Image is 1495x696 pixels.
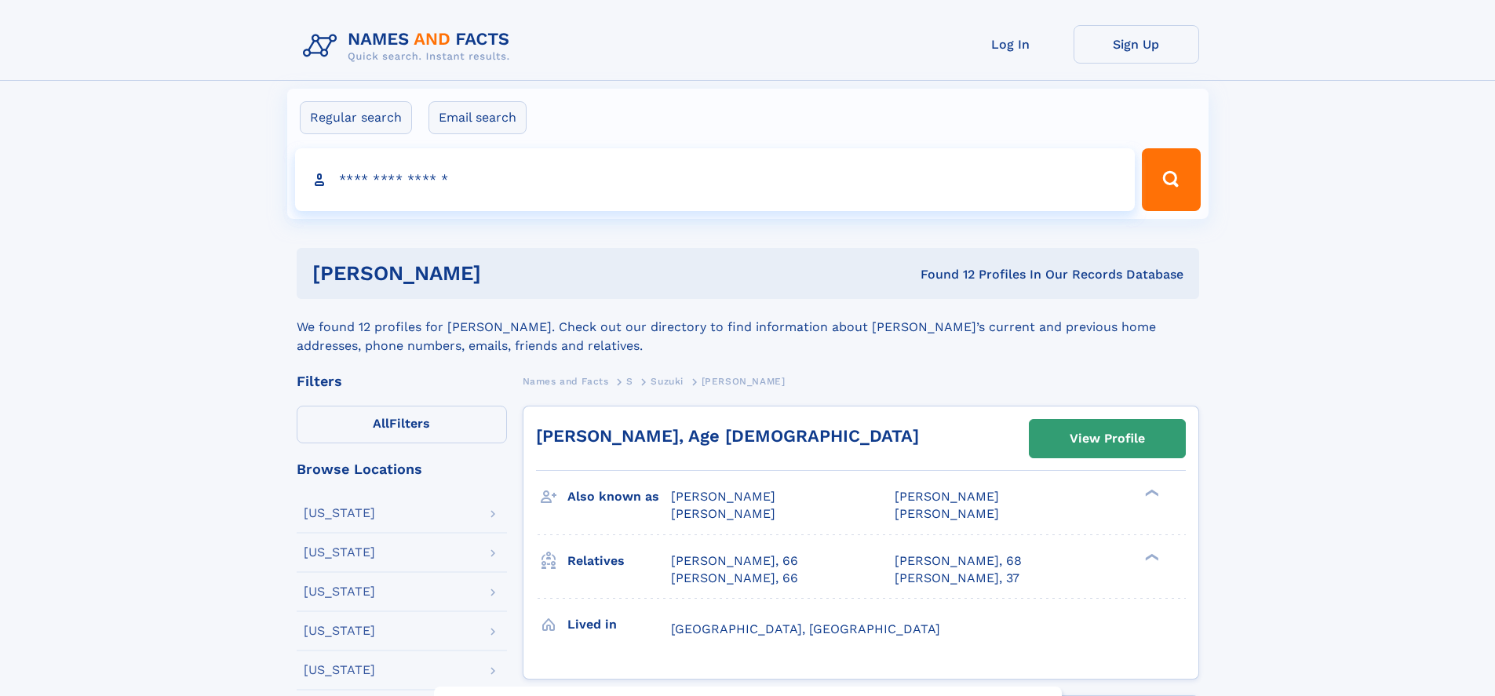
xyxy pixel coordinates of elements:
div: Filters [297,374,507,388]
label: Filters [297,406,507,443]
span: [PERSON_NAME] [702,376,786,387]
a: Sign Up [1074,25,1199,64]
div: View Profile [1070,421,1145,457]
h1: [PERSON_NAME] [312,264,701,283]
img: Logo Names and Facts [297,25,523,67]
span: [PERSON_NAME] [671,489,775,504]
div: ❯ [1141,552,1160,562]
span: [GEOGRAPHIC_DATA], [GEOGRAPHIC_DATA] [671,621,940,636]
span: S [626,376,633,387]
div: [US_STATE] [304,546,375,559]
h3: Relatives [567,548,671,574]
label: Email search [428,101,527,134]
span: [PERSON_NAME] [895,489,999,504]
div: We found 12 profiles for [PERSON_NAME]. Check out our directory to find information about [PERSON... [297,299,1199,355]
div: Found 12 Profiles In Our Records Database [701,266,1183,283]
a: [PERSON_NAME], 37 [895,570,1019,587]
a: Names and Facts [523,371,609,391]
div: ❯ [1141,488,1160,498]
a: [PERSON_NAME], 66 [671,570,798,587]
div: Browse Locations [297,462,507,476]
div: [US_STATE] [304,507,375,519]
span: [PERSON_NAME] [671,506,775,521]
a: View Profile [1030,420,1185,457]
div: [US_STATE] [304,625,375,637]
h3: Also known as [567,483,671,510]
div: [US_STATE] [304,664,375,676]
h3: Lived in [567,611,671,638]
span: [PERSON_NAME] [895,506,999,521]
input: search input [295,148,1136,211]
button: Search Button [1142,148,1200,211]
div: [US_STATE] [304,585,375,598]
span: All [373,416,389,431]
span: Suzuki [651,376,684,387]
label: Regular search [300,101,412,134]
a: [PERSON_NAME], 66 [671,552,798,570]
a: Suzuki [651,371,684,391]
a: [PERSON_NAME], 68 [895,552,1022,570]
a: S [626,371,633,391]
a: Log In [948,25,1074,64]
a: [PERSON_NAME], Age [DEMOGRAPHIC_DATA] [536,426,919,446]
